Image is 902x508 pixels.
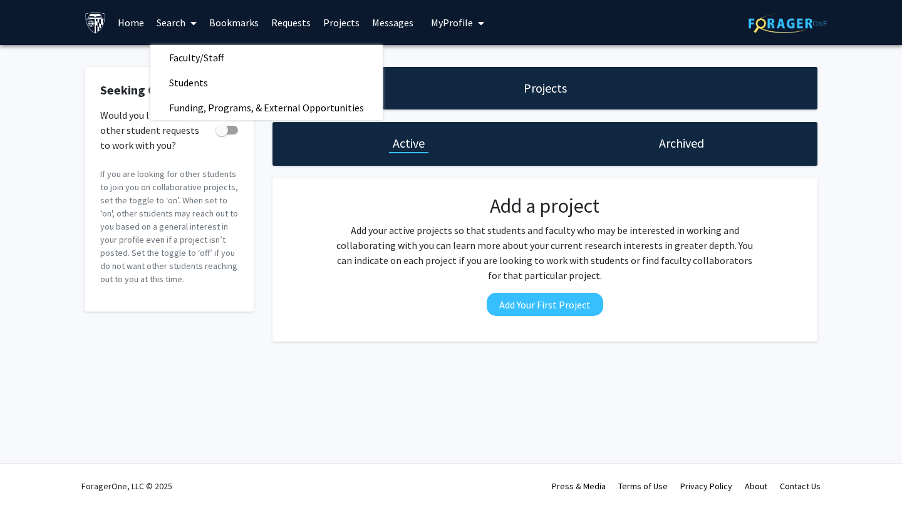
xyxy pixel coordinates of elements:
h1: Projects [524,79,567,97]
a: Contact Us [780,480,821,492]
h1: Active [393,135,425,152]
span: Students [150,70,227,95]
a: Search [150,1,203,44]
span: Faculty/Staff [150,45,242,70]
img: ForagerOne Logo [749,14,827,33]
p: Add your active projects so that students and faculty who may be interested in working and collab... [333,223,757,283]
a: Projects [317,1,366,44]
a: Bookmarks [203,1,265,44]
iframe: Chat [9,452,53,499]
a: Funding, Programs, & External Opportunities [150,98,383,117]
a: Faculty/Staff [150,48,383,67]
span: Would you like to receive other student requests to work with you? [100,108,210,153]
h1: Archived [659,135,704,152]
span: Funding, Programs, & External Opportunities [150,95,383,120]
span: My Profile [431,16,473,29]
a: Students [150,73,383,92]
h2: Add a project [333,194,757,218]
a: Press & Media [552,480,606,492]
p: If you are looking for other students to join you on collaborative projects, set the toggle to ‘o... [100,168,238,286]
h2: Seeking Collaborators? [100,83,238,98]
img: Johns Hopkins University Logo [85,12,106,34]
a: Privacy Policy [680,480,732,492]
a: Terms of Use [618,480,668,492]
a: About [745,480,767,492]
a: Messages [366,1,420,44]
div: ForagerOne, LLC © 2025 [81,464,172,508]
a: Requests [265,1,317,44]
a: Home [111,1,150,44]
button: Add Your First Project [487,293,603,316]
